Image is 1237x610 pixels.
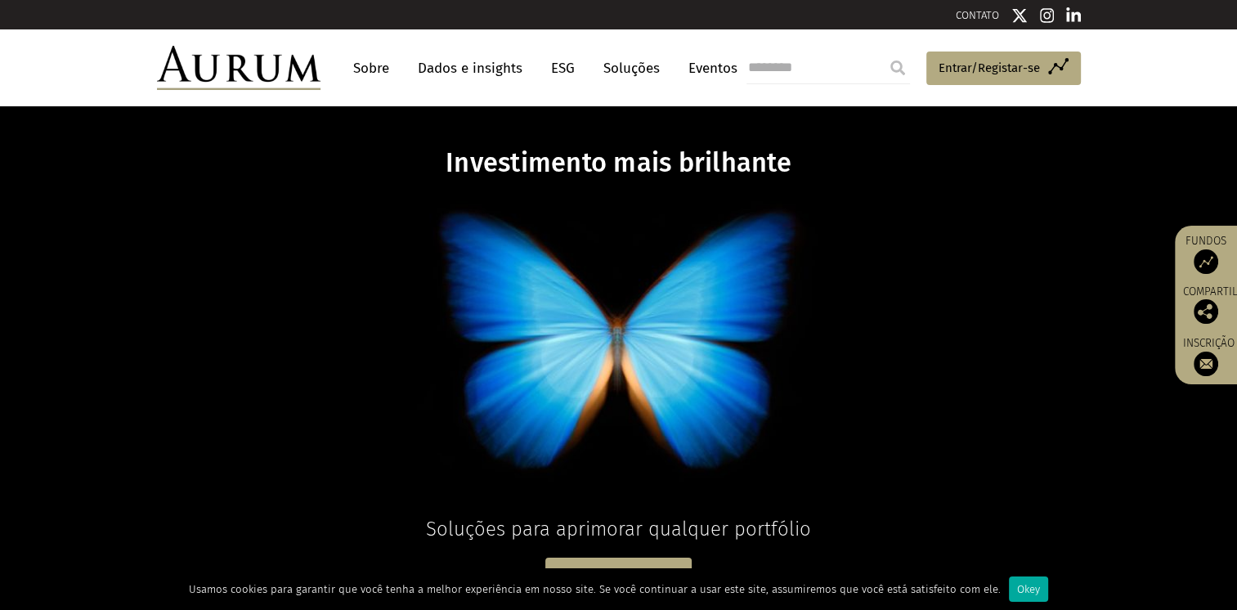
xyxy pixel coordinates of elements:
[543,53,583,83] a: ESG
[1009,576,1048,602] div: Okey
[956,9,999,21] a: CONTATO
[1194,249,1218,274] img: Acessar Fundos
[881,52,914,84] input: Submit
[595,53,668,83] a: Soluções
[1040,7,1055,24] img: Ícone do Instagram
[1185,234,1226,248] font: Fundos
[303,147,934,179] h1: Investimento mais brilhante
[1011,7,1028,24] img: Ícone do Twitter
[1194,299,1218,324] img: Compartilhe esta postagem
[426,518,811,540] span: Soluções para aprimorar qualquer portfólio
[545,558,692,599] a: Soluções
[345,53,397,83] a: Sobre
[1183,336,1235,376] a: Inscrição
[1066,7,1081,24] img: Ícone do Linkedin
[1183,336,1235,350] font: Inscrição
[1183,234,1229,274] a: Fundos
[157,46,320,90] img: Aurum
[680,53,737,83] a: Eventos
[1194,352,1218,376] img: Assine nossa newsletter
[189,583,1001,595] font: Usamos cookies para garantir que você tenha a melhor experiência em nosso site. Se você continuar...
[926,52,1081,86] a: Entrar/Registar-se
[939,58,1040,78] span: Entrar/Registar-se
[410,53,531,83] a: Dados e insights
